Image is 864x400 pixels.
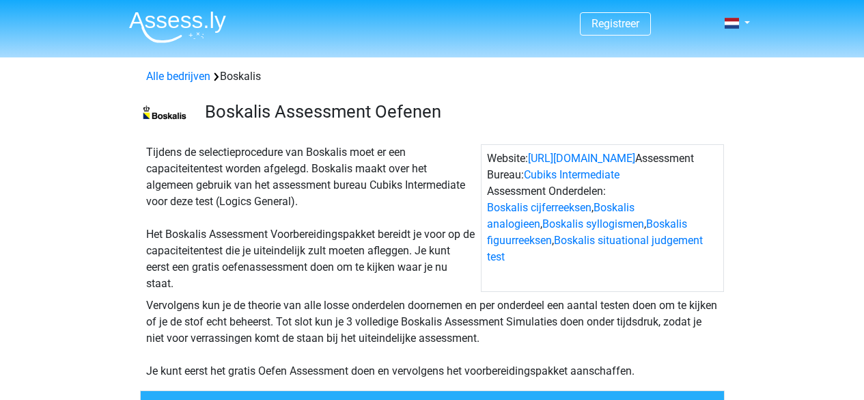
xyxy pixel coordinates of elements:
[542,217,644,230] a: Boskalis syllogismen
[487,201,591,214] a: Boskalis cijferreeksen
[129,11,226,43] img: Assessly
[141,144,481,292] div: Tijdens de selectieprocedure van Boskalis moet er een capaciteitentest worden afgelegd. Boskalis ...
[487,217,687,247] a: Boskalis figuurreeksen
[487,201,635,230] a: Boskalis analogieen
[205,101,714,122] h3: Boskalis Assessment Oefenen
[591,17,639,30] a: Registreer
[481,144,724,292] div: Website: Assessment Bureau: Assessment Onderdelen: , , , ,
[141,297,724,379] div: Vervolgens kun je de theorie van alle losse onderdelen doornemen en per onderdeel een aantal test...
[141,68,724,85] div: Boskalis
[146,70,210,83] a: Alle bedrijven
[524,168,619,181] a: Cubiks Intermediate
[528,152,635,165] a: [URL][DOMAIN_NAME]
[487,234,703,263] a: Boskalis situational judgement test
